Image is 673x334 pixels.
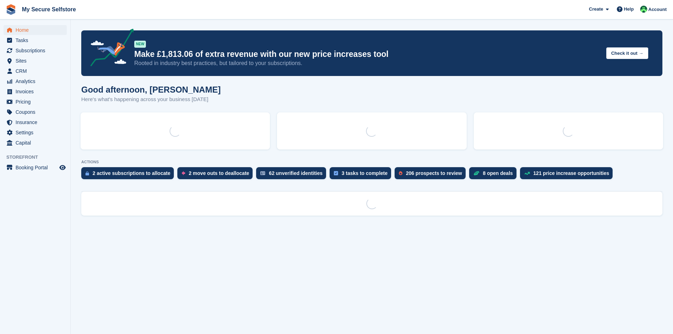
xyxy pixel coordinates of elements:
[134,49,601,59] p: Make £1,813.06 of extra revenue with our new price increases tool
[406,170,462,176] div: 206 prospects to review
[16,66,58,76] span: CRM
[624,6,634,13] span: Help
[640,6,647,13] img: Vickie Wedge
[6,154,70,161] span: Storefront
[93,170,170,176] div: 2 active subscriptions to allocate
[524,172,530,175] img: price_increase_opportunities-93ffe204e8149a01c8c9dc8f82e8f89637d9d84a8eef4429ea346261dce0b2c0.svg
[16,46,58,55] span: Subscriptions
[648,6,667,13] span: Account
[189,170,249,176] div: 2 move outs to deallocate
[4,66,67,76] a: menu
[182,171,185,175] img: move_outs_to_deallocate_icon-f764333ba52eb49d3ac5e1228854f67142a1ed5810a6f6cc68b1a99e826820c5.svg
[81,160,662,164] p: ACTIONS
[16,87,58,96] span: Invoices
[589,6,603,13] span: Create
[16,138,58,148] span: Capital
[81,167,177,183] a: 2 active subscriptions to allocate
[473,171,479,176] img: deal-1b604bf984904fb50ccaf53a9ad4b4a5d6e5aea283cecdc64d6e3604feb123c2.svg
[469,167,520,183] a: 8 open deals
[4,76,67,86] a: menu
[4,97,67,107] a: menu
[84,29,134,69] img: price-adjustments-announcement-icon-8257ccfd72463d97f412b2fc003d46551f7dbcb40ab6d574587a9cd5c0d94...
[334,171,338,175] img: task-75834270c22a3079a89374b754ae025e5fb1db73e45f91037f5363f120a921f8.svg
[16,117,58,127] span: Insurance
[260,171,265,175] img: verify_identity-adf6edd0f0f0b5bbfe63781bf79b02c33cf7c696d77639b501bdc392416b5a36.svg
[85,171,89,176] img: active_subscription_to_allocate_icon-d502201f5373d7db506a760aba3b589e785aa758c864c3986d89f69b8ff3...
[342,170,388,176] div: 3 tasks to complete
[4,138,67,148] a: menu
[4,56,67,66] a: menu
[256,167,330,183] a: 62 unverified identities
[395,167,469,183] a: 206 prospects to review
[16,25,58,35] span: Home
[16,128,58,137] span: Settings
[16,97,58,107] span: Pricing
[19,4,79,15] a: My Secure Selfstore
[6,4,16,15] img: stora-icon-8386f47178a22dfd0bd8f6a31ec36ba5ce8667c1dd55bd0f319d3a0aa187defe.svg
[606,47,648,59] button: Check it out →
[16,76,58,86] span: Analytics
[520,167,616,183] a: 121 price increase opportunities
[4,87,67,96] a: menu
[16,107,58,117] span: Coupons
[4,117,67,127] a: menu
[4,128,67,137] a: menu
[399,171,402,175] img: prospect-51fa495bee0391a8d652442698ab0144808aea92771e9ea1ae160a38d050c398.svg
[533,170,609,176] div: 121 price increase opportunities
[483,170,513,176] div: 8 open deals
[58,163,67,172] a: Preview store
[4,107,67,117] a: menu
[330,167,395,183] a: 3 tasks to complete
[177,167,256,183] a: 2 move outs to deallocate
[81,95,221,104] p: Here's what's happening across your business [DATE]
[16,163,58,172] span: Booking Portal
[4,25,67,35] a: menu
[134,59,601,67] p: Rooted in industry best practices, but tailored to your subscriptions.
[16,35,58,45] span: Tasks
[81,85,221,94] h1: Good afternoon, [PERSON_NAME]
[4,163,67,172] a: menu
[134,41,146,48] div: NEW
[269,170,323,176] div: 62 unverified identities
[4,35,67,45] a: menu
[4,46,67,55] a: menu
[16,56,58,66] span: Sites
